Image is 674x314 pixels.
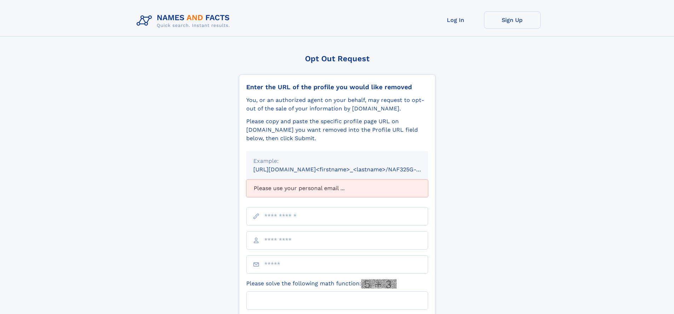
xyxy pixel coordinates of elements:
div: Opt Out Request [239,54,436,63]
a: Log In [427,11,484,29]
div: Please use your personal email ... [246,179,428,197]
div: Please copy and paste the specific profile page URL on [DOMAIN_NAME] you want removed into the Pr... [246,117,428,143]
div: Example: [253,157,421,165]
div: You, or an authorized agent on your behalf, may request to opt-out of the sale of your informatio... [246,96,428,113]
label: Please solve the following math function: [246,279,397,289]
small: [URL][DOMAIN_NAME]<firstname>_<lastname>/NAF325G-xxxxxxxx [253,166,442,173]
div: Enter the URL of the profile you would like removed [246,83,428,91]
img: Logo Names and Facts [134,11,236,30]
a: Sign Up [484,11,541,29]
